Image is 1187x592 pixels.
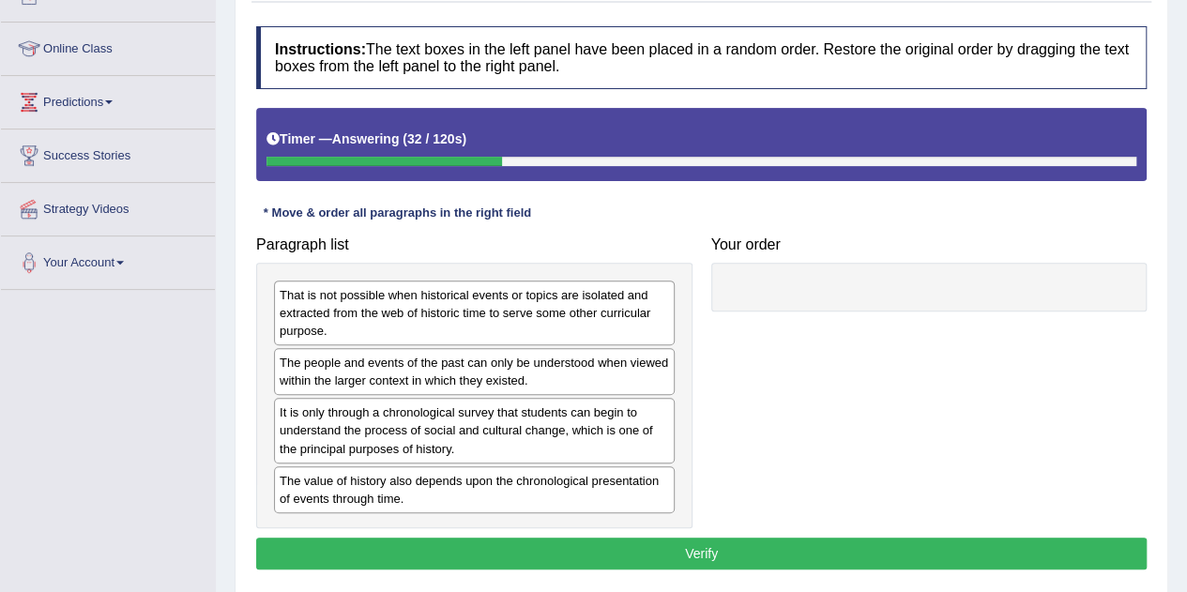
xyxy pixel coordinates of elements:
[462,131,466,146] b: )
[407,131,462,146] b: 32 / 120s
[1,129,215,176] a: Success Stories
[274,281,675,345] div: That is not possible when historical events or topics are isolated and extracted from the web of ...
[256,26,1147,89] h4: The text boxes in the left panel have been placed in a random order. Restore the original order b...
[256,205,539,222] div: * Move & order all paragraphs in the right field
[274,398,675,463] div: It is only through a chronological survey that students can begin to understand the process of so...
[256,236,692,253] h4: Paragraph list
[1,236,215,283] a: Your Account
[266,132,466,146] h5: Timer —
[274,348,675,395] div: The people and events of the past can only be understood when viewed within the larger context in...
[1,76,215,123] a: Predictions
[711,236,1148,253] h4: Your order
[274,466,675,513] div: The value of history also depends upon the chronological presentation of events through time.
[275,41,366,57] b: Instructions:
[403,131,407,146] b: (
[332,131,400,146] b: Answering
[1,183,215,230] a: Strategy Videos
[1,23,215,69] a: Online Class
[256,538,1147,569] button: Verify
